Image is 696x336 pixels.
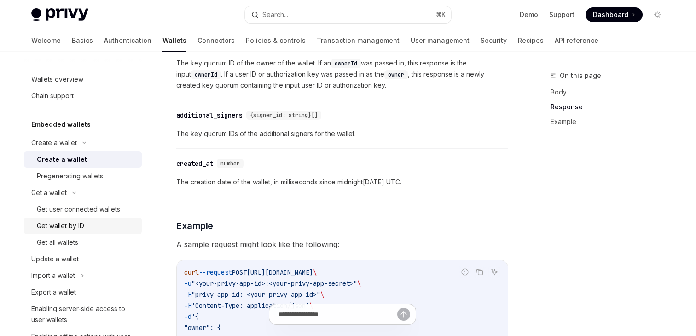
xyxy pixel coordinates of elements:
a: Demo [520,10,538,19]
h5: Embedded wallets [31,119,91,130]
a: Dashboard [586,7,643,22]
a: Body [551,85,672,100]
code: ownerId [191,70,221,79]
button: Copy the contents from the code block [474,266,486,278]
div: Wallets overview [31,74,83,85]
span: {signer_id: string}[] [250,112,318,119]
div: Import a wallet [31,270,75,281]
span: 'Content-Type: application/json' [191,301,309,310]
div: Get user connected wallets [37,204,120,215]
div: Chain support [31,90,74,101]
button: Send message [397,308,410,321]
a: Create a wallet [24,151,142,168]
div: additional_signers [176,111,243,120]
span: -H [184,290,191,299]
a: Security [481,29,507,52]
a: Policies & controls [246,29,306,52]
button: Report incorrect code [459,266,471,278]
span: \ [320,290,324,299]
span: On this page [560,70,601,81]
a: Get all wallets [24,234,142,251]
span: The key quorum ID of the owner of the wallet. If an was passed in, this response is the input . I... [176,58,508,91]
span: \ [309,301,313,310]
button: Toggle dark mode [650,7,665,22]
a: Enabling server-side access to user wallets [24,301,142,328]
div: Enabling server-side access to user wallets [31,303,136,325]
a: Welcome [31,29,61,52]
div: Pregenerating wallets [37,171,103,182]
span: ⌘ K [436,11,446,18]
a: Update a wallet [24,251,142,267]
span: POST [232,268,247,277]
span: "<your-privy-app-id>:<your-privy-app-secret>" [191,279,357,288]
a: Transaction management [317,29,400,52]
span: --request [199,268,232,277]
a: Pregenerating wallets [24,168,142,184]
span: The key quorum IDs of the additional signers for the wallet. [176,128,508,139]
a: Example [551,114,672,129]
img: light logo [31,8,88,21]
a: Get wallet by ID [24,218,142,234]
span: Dashboard [593,10,628,19]
span: [URL][DOMAIN_NAME] [247,268,313,277]
span: "privy-app-id: <your-privy-app-id>" [191,290,320,299]
div: Get wallet by ID [37,220,84,231]
span: -u [184,279,191,288]
button: Ask AI [488,266,500,278]
a: Wallets overview [24,71,142,88]
div: Get a wallet [31,187,67,198]
a: Authentication [104,29,151,52]
div: Update a wallet [31,253,79,265]
span: A sample request might look like the following: [176,238,508,251]
span: curl [184,268,199,277]
a: User management [411,29,470,52]
a: Chain support [24,88,142,104]
div: created_at [176,159,213,168]
span: Example [176,219,213,232]
div: Create a wallet [31,137,77,148]
div: Search... [262,9,288,20]
span: The creation date of the wallet, in milliseconds since midnight[DATE] UTC. [176,177,508,188]
a: Connectors [197,29,235,52]
span: \ [313,268,317,277]
div: Get all wallets [37,237,78,248]
a: Support [549,10,574,19]
span: number [220,160,240,167]
code: owner [384,70,408,79]
a: Basics [72,29,93,52]
a: Response [551,100,672,114]
a: Wallets [162,29,186,52]
a: API reference [555,29,598,52]
span: \ [357,279,361,288]
a: Recipes [518,29,544,52]
a: Export a wallet [24,284,142,301]
a: Get user connected wallets [24,201,142,218]
button: Search...⌘K [245,6,451,23]
div: Create a wallet [37,154,87,165]
code: ownerId [331,59,361,68]
div: Export a wallet [31,287,76,298]
span: -H [184,301,191,310]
